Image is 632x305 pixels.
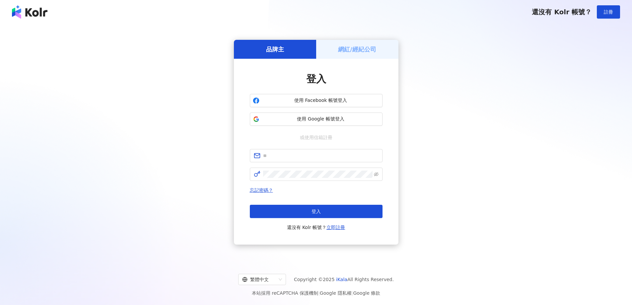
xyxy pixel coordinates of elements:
[252,289,380,297] span: 本站採用 reCAPTCHA 保護機制
[250,188,273,193] a: 忘記密碼？
[266,45,284,53] h5: 品牌主
[12,5,47,19] img: logo
[250,113,383,126] button: 使用 Google 帳號登入
[604,9,613,15] span: 註冊
[353,290,380,296] a: Google 條款
[318,290,320,296] span: |
[295,134,337,141] span: 或使用信箱註冊
[262,116,380,122] span: 使用 Google 帳號登入
[312,209,321,214] span: 登入
[294,275,394,283] span: Copyright © 2025 All Rights Reserved.
[320,290,352,296] a: Google 隱私權
[250,205,383,218] button: 登入
[242,274,276,285] div: 繁體中文
[287,223,345,231] span: 還沒有 Kolr 帳號？
[352,290,353,296] span: |
[336,277,347,282] a: iKala
[374,172,379,177] span: eye-invisible
[338,45,376,53] h5: 網紅/經紀公司
[250,94,383,107] button: 使用 Facebook 帳號登入
[326,225,345,230] a: 立即註冊
[597,5,620,19] button: 註冊
[532,8,592,16] span: 還沒有 Kolr 帳號？
[306,73,326,85] span: 登入
[262,97,380,104] span: 使用 Facebook 帳號登入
